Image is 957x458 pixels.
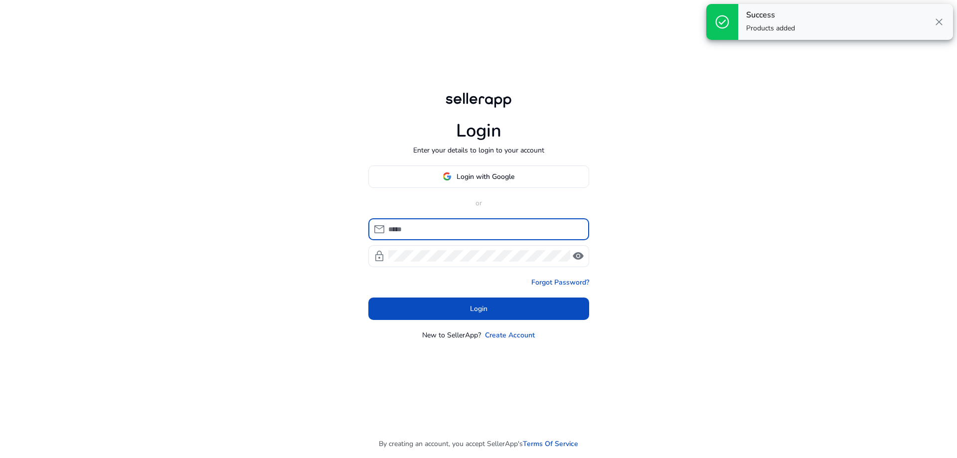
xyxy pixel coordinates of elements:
span: mail [373,223,385,235]
p: Products added [746,23,795,33]
span: check_circle [714,14,730,30]
a: Create Account [485,330,535,340]
a: Forgot Password? [531,277,589,288]
span: Login [470,304,487,314]
h4: Success [746,10,795,20]
p: or [368,198,589,208]
span: Login with Google [457,171,514,182]
span: visibility [572,250,584,262]
p: New to SellerApp? [422,330,481,340]
p: Enter your details to login to your account [413,145,544,155]
img: google-logo.svg [443,172,452,181]
h1: Login [456,120,501,142]
button: Login [368,298,589,320]
span: close [933,16,945,28]
a: Terms Of Service [523,439,578,449]
button: Login with Google [368,165,589,188]
span: lock [373,250,385,262]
